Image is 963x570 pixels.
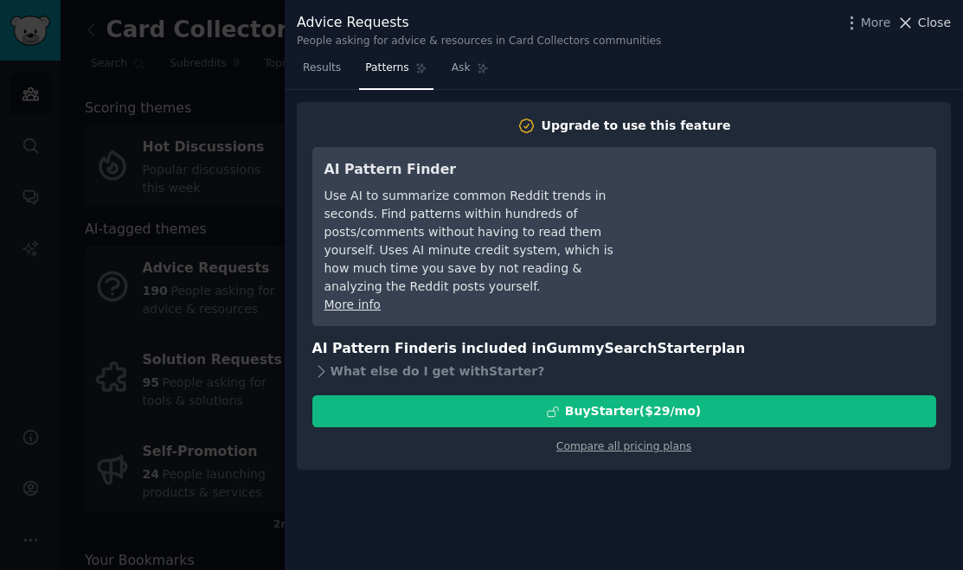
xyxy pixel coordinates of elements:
span: More [861,14,891,32]
span: Close [918,14,951,32]
div: Advice Requests [297,12,661,34]
div: Use AI to summarize common Reddit trends in seconds. Find patterns within hundreds of posts/comme... [324,187,640,296]
h3: AI Pattern Finder [324,159,640,181]
span: Patterns [365,61,408,76]
button: More [843,14,891,32]
iframe: YouTube video player [664,159,924,289]
div: People asking for advice & resources in Card Collectors communities [297,34,661,49]
div: Buy Starter ($ 29 /mo ) [565,402,701,420]
a: Ask [446,54,495,90]
button: Close [896,14,951,32]
span: Ask [452,61,471,76]
span: GummySearch Starter [546,340,711,356]
a: More info [324,298,381,311]
button: BuyStarter($29/mo) [312,395,936,427]
span: Results [303,61,341,76]
div: What else do I get with Starter ? [312,359,936,383]
a: Patterns [359,54,433,90]
div: Upgrade to use this feature [542,117,731,135]
a: Results [297,54,347,90]
h3: AI Pattern Finder is included in plan [312,338,936,360]
a: Compare all pricing plans [556,440,691,452]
